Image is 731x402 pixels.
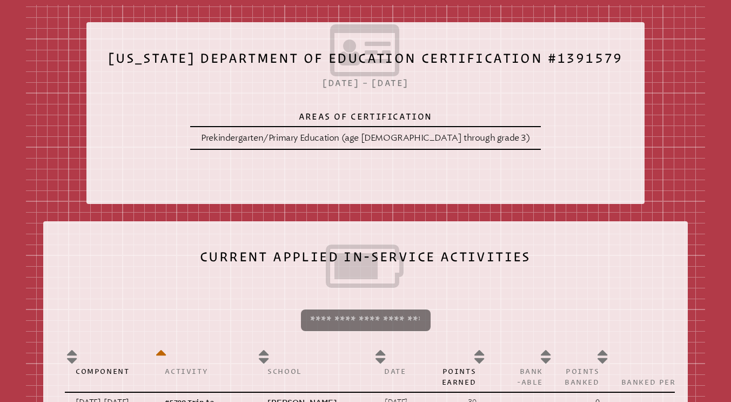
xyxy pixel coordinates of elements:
[498,366,543,387] p: Bank -able
[65,242,666,296] h2: Current Applied In-Service Activities
[565,366,600,387] p: Points Banked
[430,366,476,387] p: Points Earned
[201,111,529,122] p: Areas of Certification
[165,366,246,377] p: Activity
[621,366,730,387] p: Actions & Banked Period Points
[384,366,408,377] p: Date
[201,131,529,144] p: Prekindergarten/Primary Education (age [DEMOGRAPHIC_DATA] through grade 3)
[108,44,623,81] h2: [US_STATE] Department of Education Certification #1391579
[323,78,408,88] span: [DATE] – [DATE]
[267,366,363,377] p: School
[76,366,143,377] p: Component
